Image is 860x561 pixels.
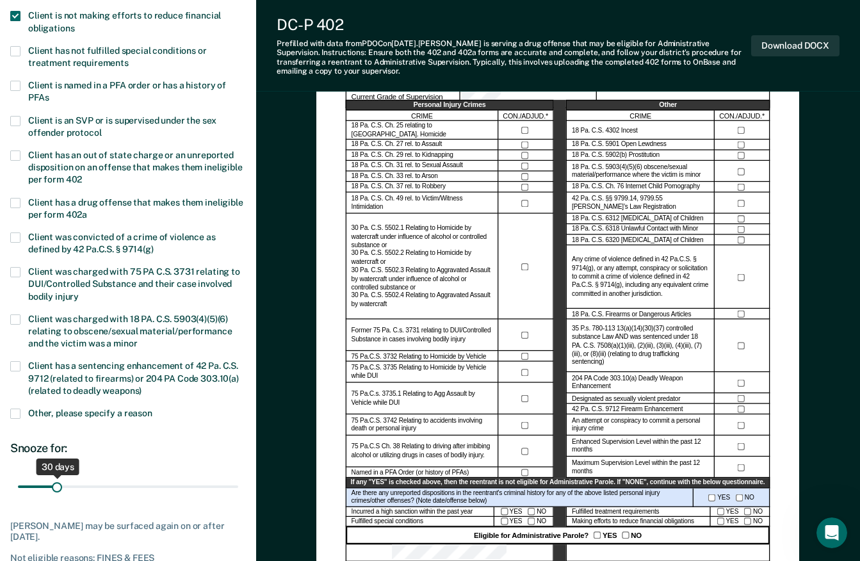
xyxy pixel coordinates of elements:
[572,325,709,368] label: 35 P.s. 780-113 13(a)(14)(30)(37) controlled substance Law AND was sentenced under 18 PA. C.S. 75...
[572,256,709,298] label: Any crime of violence defined in 42 Pa.C.S. § 9714(g), or any attempt, conspiracy or solicitation...
[28,361,239,395] span: Client has a sentencing enhancement of 42 Pa. C.S. 9712 (related to firearms) or 204 PA Code 303....
[352,391,493,407] label: 75 Pa.C.s. 3735.1 Relating to Agg Assault by Vehicle while DUI
[352,162,463,170] label: 18 Pa. C.S. Ch. 31 rel. to Sexual Assault
[816,517,847,548] iframe: Intercom live chat
[352,469,469,477] label: Named in a PFA Order (or history of PFAs)
[572,215,703,224] label: 18 Pa. C.S. 6312 [MEDICAL_DATA] of Children
[28,80,226,102] span: Client is named in a PFA order or has a history of PFAs
[352,225,493,309] label: 30 Pa. C.S. 5502.1 Relating to Homicide by watercraft under influence of alcohol or controlled su...
[352,195,493,211] label: 18 Pa. C.S. Ch. 49 rel. to Victim/Witness Intimidation
[572,405,683,414] label: 42 Pa. C.S. 9712 Firearm Enhancement
[572,225,698,234] label: 18 Pa. C.S. 6318 Unlawful Contact with Minor
[352,352,487,361] label: 75 Pa.C.S. 3732 Relating to Homicide by Vehicle
[494,517,554,527] div: YES NO
[572,438,709,455] label: Enhanced Supervision Level within the past 12 months
[346,101,554,111] div: Personal Injury Crimes
[572,152,660,160] label: 18 Pa. C.S. 5902(b) Prostitution
[346,478,770,489] div: If any "YES" is checked above, then the reentrant is not eligible for Administrative Parole. If "...
[346,517,494,527] div: Fulfilled special conditions
[567,111,715,122] div: CRIME
[346,111,499,122] div: CRIME
[28,266,240,301] span: Client was charged with 75 PA C.S. 3731 relating to DUI/Controlled Substance and their case invol...
[10,441,246,455] div: Snooze for:
[28,232,216,254] span: Client was convicted of a crime of violence as defined by 42 Pa.C.S. § 9714(g)
[37,459,79,475] div: 30 days
[572,394,680,403] label: Designated as sexually violent predator
[572,375,709,391] label: 204 PA Code 303.10(a) Deadly Weapon Enhancement
[499,111,554,122] div: CON./ADJUD.*
[346,489,694,507] div: Are there any unreported dispositions in the reentrant's criminal history for any of the above li...
[715,111,770,122] div: CON./ADJUD.*
[694,489,770,507] div: YES NO
[572,195,709,211] label: 42 Pa. C.S. §§ 9799.14, 9799.55 [PERSON_NAME]’s Law Registration
[711,507,770,517] div: YES NO
[567,517,711,527] div: Making efforts to reduce financial obligations
[346,507,494,517] div: Incurred a high sanction within the past year
[28,45,207,68] span: Client has not fulfilled special conditions or treatment requirements
[494,507,554,517] div: YES NO
[28,115,216,138] span: Client is an SVP or is supervised under the sex offender protocol
[567,101,770,111] div: Other
[572,163,709,180] label: 18 Pa. C.S. 5903(4)(5)(6) obscene/sexual material/performance where the victim is minor
[572,127,638,135] label: 18 Pa. C.S. 4302 Incest
[572,417,709,434] label: An attempt or conspiracy to commit a personal injury crime
[711,517,770,527] div: YES NO
[751,35,840,56] button: Download DOCX
[277,15,751,34] div: DC-P 402
[572,141,666,149] label: 18 Pa. C.S. 5901 Open Lewdness
[352,327,493,344] label: Former 75 Pa. C.s. 3731 relating to DUI/Controlled Substance in cases involving bodily injury
[28,408,152,418] span: Other, please specify a reason
[28,10,221,33] span: Client is not making efforts to reduce financial obligations
[572,183,700,191] label: 18 Pa. C.S. Ch. 76 Internet Child Pornography
[28,197,243,220] span: Client has a drug offense that makes them ineligible per form 402a
[352,141,442,149] label: 18 Pa. C.S. Ch. 27 rel. to Assault
[352,364,493,381] label: 75 Pa.C.S. 3735 Relating to Homicide by Vehicle while DUI
[572,310,691,318] label: 18 Pa. C.S. Firearms or Dangerous Articles
[352,152,453,160] label: 18 Pa. C.S. Ch. 29 rel. to Kidnapping
[567,507,711,517] div: Fulfilled treatment requirements
[572,236,703,245] label: 18 Pa. C.S. 6320 [MEDICAL_DATA] of Children
[346,527,770,544] div: Eligible for Administrative Parole? YES NO
[352,173,438,181] label: 18 Pa. C.S. Ch. 33 rel. to Arson
[352,417,493,434] label: 75 Pa.C.S. 3742 Relating to accidents involving death or personal injury
[28,150,243,184] span: Client has an out of state charge or an unreported disposition on an offense that makes them inel...
[352,122,493,139] label: 18 Pa. C.S. Ch. 25 relating to [GEOGRAPHIC_DATA]. Homicide
[28,314,232,348] span: Client was charged with 18 PA. C.S. 5903(4)(5)(6) relating to obscene/sexual material/performance...
[10,521,246,542] div: [PERSON_NAME] may be surfaced again on or after [DATE].
[352,183,446,191] label: 18 Pa. C.S. Ch. 37 rel. to Robbery
[352,443,493,460] label: 75 Pa.C.S Ch. 38 Relating to driving after imbibing alcohol or utilizing drugs in cases of bodily...
[572,459,709,476] label: Maximum Supervision Level within the past 12 months
[277,39,751,76] div: Prefilled with data from PDOC on [DATE] . [PERSON_NAME] is serving a drug offense that may be eli...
